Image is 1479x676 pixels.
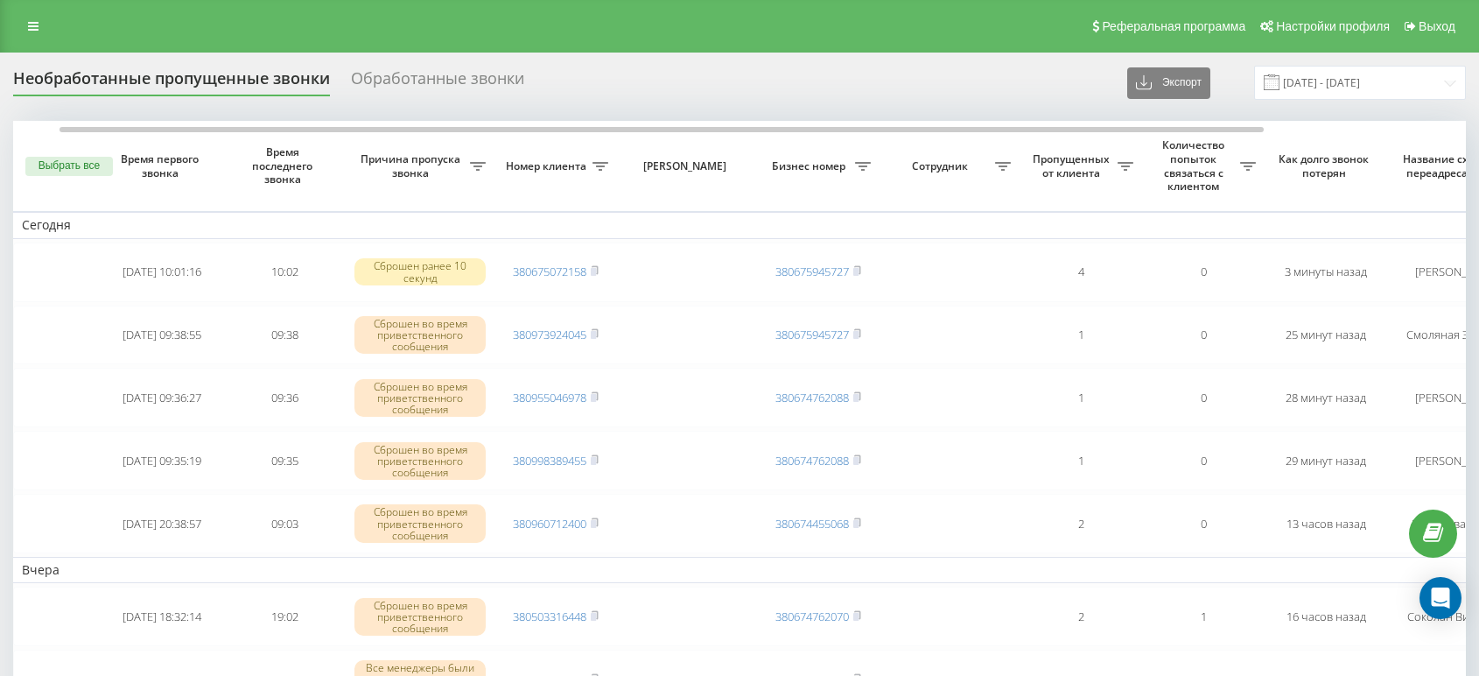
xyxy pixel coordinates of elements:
button: Выбрать все [25,157,113,176]
td: [DATE] 09:38:55 [101,306,223,365]
a: 380674762088 [775,453,849,468]
span: Номер клиента [503,159,592,173]
td: 28 минут назад [1265,368,1387,427]
button: Экспорт [1127,67,1210,99]
span: Причина пропуска звонка [354,152,470,180]
td: [DATE] 09:36:27 [101,368,223,427]
a: 380973924045 [513,327,586,342]
td: 3 минуты назад [1265,243,1387,302]
td: [DATE] 10:01:16 [101,243,223,302]
td: 0 [1142,306,1265,365]
span: Бизнес номер [766,159,855,173]
td: 09:35 [223,431,346,490]
td: 29 минут назад [1265,431,1387,490]
td: 0 [1142,431,1265,490]
td: [DATE] 09:35:19 [101,431,223,490]
a: 380675945727 [775,264,849,279]
a: 380674455068 [775,516,849,532]
td: 2 [1020,494,1142,553]
td: 1 [1020,306,1142,365]
a: 380960712400 [513,516,586,532]
a: 380675945727 [775,327,849,342]
td: 2 [1020,587,1142,646]
div: Сброшен во время приветственного сообщения [354,379,486,418]
div: Обработанные звонки [351,69,524,96]
span: Реферальная программа [1102,19,1245,33]
div: Сброшен во время приветственного сообщения [354,598,486,637]
span: Время последнего звонка [237,145,332,187]
div: Сброшен ранее 10 секунд [354,258,486,285]
td: 0 [1142,494,1265,553]
td: 10:02 [223,243,346,302]
td: 19:02 [223,587,346,646]
div: Сброшен во время приветственного сообщения [354,316,486,355]
td: 1 [1020,431,1142,490]
a: 380503316448 [513,609,586,624]
td: 09:38 [223,306,346,365]
a: 380675072158 [513,264,586,279]
div: Сброшен во время приветственного сообщения [354,504,486,543]
a: 380674762088 [775,390,849,405]
span: Выход [1419,19,1455,33]
td: 0 [1142,368,1265,427]
td: [DATE] 18:32:14 [101,587,223,646]
td: 25 минут назад [1265,306,1387,365]
td: [DATE] 20:38:57 [101,494,223,553]
span: Сотрудник [888,159,995,173]
td: 13 часов назад [1265,494,1387,553]
td: 4 [1020,243,1142,302]
a: 380955046978 [513,390,586,405]
td: 0 [1142,243,1265,302]
span: Время первого звонка [115,152,209,180]
td: 09:03 [223,494,346,553]
span: Количество попыток связаться с клиентом [1151,138,1240,193]
a: 380998389455 [513,453,586,468]
span: Как долго звонок потерян [1279,152,1373,180]
a: 380674762070 [775,609,849,624]
span: Настройки профиля [1276,19,1390,33]
span: [PERSON_NAME] [632,159,742,173]
div: Необработанные пропущенные звонки [13,69,330,96]
td: 1 [1020,368,1142,427]
td: 16 часов назад [1265,587,1387,646]
td: 09:36 [223,368,346,427]
td: 1 [1142,587,1265,646]
div: Сброшен во время приветственного сообщения [354,442,486,481]
div: Open Intercom Messenger [1419,577,1461,619]
span: Пропущенных от клиента [1028,152,1118,180]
